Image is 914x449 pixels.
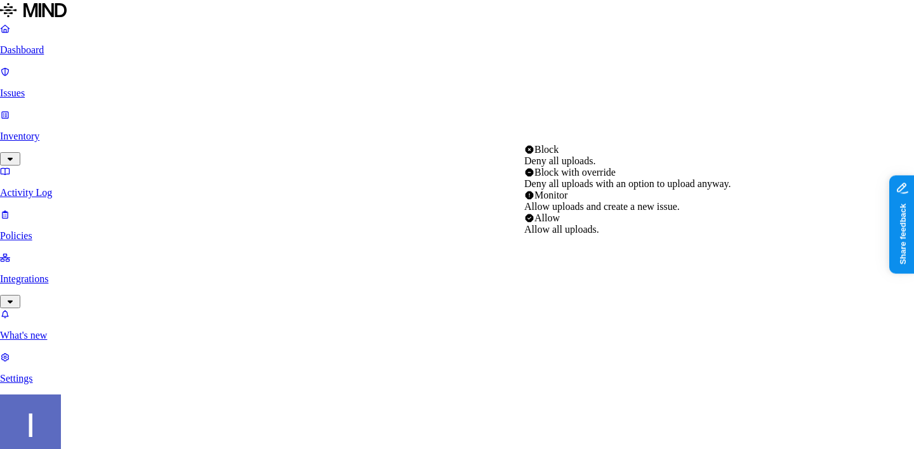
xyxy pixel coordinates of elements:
[534,167,616,178] span: Block with override
[524,155,595,166] span: Deny all uploads.
[534,190,567,200] span: Monitor
[534,144,559,155] span: Block
[524,201,680,212] span: Allow uploads and create a new issue.
[524,178,731,189] span: Deny all uploads with an option to upload anyway.
[524,224,599,235] span: Allow all uploads.
[534,212,560,223] span: Allow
